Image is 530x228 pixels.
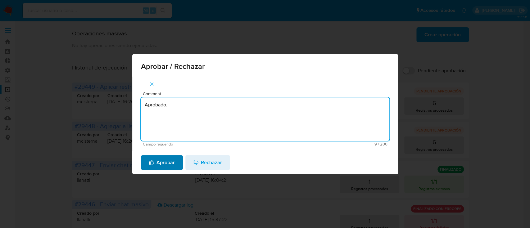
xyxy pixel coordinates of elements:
[185,155,230,170] button: Rechazar
[265,142,387,146] span: Máximo 200 caracteres
[193,156,222,169] span: Rechazar
[143,92,391,96] span: Comment
[143,142,265,146] span: Campo requerido
[141,155,183,170] button: Aprobar
[141,63,389,70] span: Aprobar / Rechazar
[149,156,175,169] span: Aprobar
[141,97,389,141] textarea: Aprobado.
